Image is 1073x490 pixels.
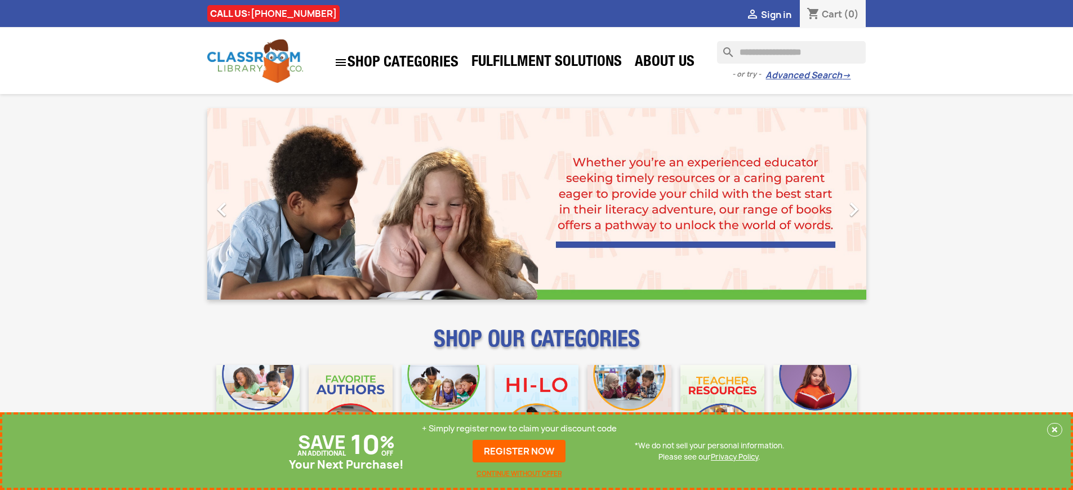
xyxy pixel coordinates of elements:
i:  [334,56,348,69]
a: Fulfillment Solutions [466,52,627,74]
input: Search [717,41,866,64]
img: CLC_Teacher_Resources_Mobile.jpg [680,365,764,449]
a: About Us [629,52,700,74]
span: → [842,70,851,81]
a: Advanced Search→ [765,70,851,81]
img: CLC_Dyslexia_Mobile.jpg [773,365,857,449]
i: shopping_cart [807,8,820,21]
span: - or try - [732,69,765,80]
a:  Sign in [746,8,791,21]
a: Next [767,108,866,300]
span: Sign in [761,8,791,21]
span: (0) [844,8,859,20]
i:  [840,195,868,224]
a: Previous [207,108,306,300]
img: Classroom Library Company [207,39,303,83]
img: CLC_Phonics_And_Decodables_Mobile.jpg [402,365,486,449]
i:  [746,8,759,22]
img: CLC_Fiction_Nonfiction_Mobile.jpg [587,365,671,449]
a: SHOP CATEGORIES [328,50,464,75]
img: CLC_Bulk_Mobile.jpg [216,365,300,449]
div: CALL US: [207,5,340,22]
span: Cart [822,8,842,20]
a: [PHONE_NUMBER] [251,7,337,20]
ul: Carousel container [207,108,866,300]
p: SHOP OUR CATEGORIES [207,336,866,356]
i: search [717,41,731,55]
img: CLC_Favorite_Authors_Mobile.jpg [309,365,393,449]
i:  [208,195,236,224]
img: CLC_HiLo_Mobile.jpg [495,365,578,449]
